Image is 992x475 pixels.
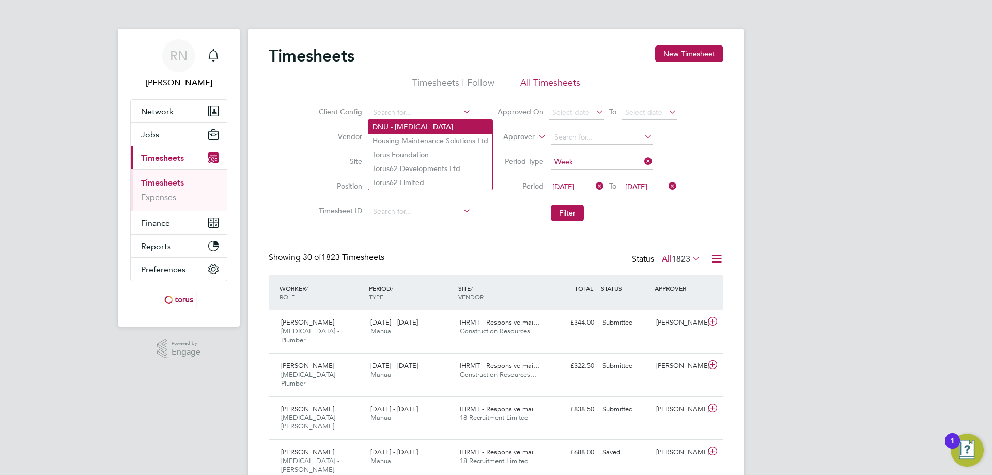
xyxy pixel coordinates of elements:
li: Torus62 Limited [368,176,492,190]
span: To [606,179,619,193]
button: Timesheets [131,146,227,169]
div: Submitted [598,314,652,331]
button: Finance [131,211,227,234]
span: Finance [141,218,170,228]
div: £688.00 [545,444,598,461]
div: Timesheets [131,169,227,211]
span: IHRMT - Responsive mai… [460,361,540,370]
div: Submitted [598,358,652,375]
span: To [606,105,619,118]
span: 1823 [672,254,690,264]
button: New Timesheet [655,45,723,62]
label: Approver [488,132,535,142]
span: Engage [172,348,200,357]
label: All [662,254,701,264]
div: Submitted [598,401,652,418]
span: [DATE] - [DATE] [370,318,418,327]
span: [PERSON_NAME] [281,448,334,456]
span: 18 Recruitment Limited [460,413,529,422]
li: Housing Maintenance Solutions Ltd [368,134,492,148]
div: Showing [269,252,386,263]
span: 1823 Timesheets [303,252,384,263]
label: Approved On [497,107,544,116]
span: Powered by [172,339,200,348]
span: Reports [141,241,171,251]
a: Go to home page [130,292,227,308]
span: RN [170,49,188,63]
div: [PERSON_NAME] [652,358,706,375]
span: [DATE] [552,182,575,191]
div: £322.50 [545,358,598,375]
div: WORKER [277,279,366,306]
span: [PERSON_NAME] [281,318,334,327]
span: VENDOR [458,293,484,301]
span: Select date [625,108,662,117]
div: £838.50 [545,401,598,418]
span: [DATE] - [DATE] [370,361,418,370]
span: IHRMT - Responsive mai… [460,448,540,456]
span: / [471,284,473,293]
span: IHRMT - Responsive mai… [460,318,540,327]
a: Timesheets [141,178,184,188]
div: [PERSON_NAME] [652,401,706,418]
div: [PERSON_NAME] [652,444,706,461]
span: Preferences [141,265,185,274]
span: [MEDICAL_DATA] - Plumber [281,370,339,388]
button: Network [131,100,227,122]
div: APPROVER [652,279,706,298]
li: Timesheets I Follow [412,76,494,95]
span: [MEDICAL_DATA] - [PERSON_NAME] [281,413,339,431]
div: Status [632,252,703,267]
div: [PERSON_NAME] [652,314,706,331]
li: Torus Foundation [368,148,492,162]
span: Jobs [141,130,159,140]
span: [DATE] - [DATE] [370,405,418,413]
span: Construction Resources… [460,327,537,335]
span: 30 of [303,252,321,263]
span: / [306,284,308,293]
span: / [391,284,393,293]
input: Select one [551,155,653,170]
span: [MEDICAL_DATA] - [PERSON_NAME] [281,456,339,474]
button: Reports [131,235,227,257]
input: Search for... [369,205,471,219]
li: DNU - [MEDICAL_DATA] [368,120,492,134]
button: Filter [551,205,584,221]
li: Torus62 Developments Ltd [368,162,492,176]
label: Vendor [316,132,362,141]
div: STATUS [598,279,652,298]
li: All Timesheets [520,76,580,95]
a: Expenses [141,192,176,202]
span: Manual [370,370,393,379]
span: ROLE [280,293,295,301]
span: Select date [552,108,590,117]
nav: Main navigation [118,29,240,327]
label: Timesheet ID [316,206,362,216]
span: [PERSON_NAME] [281,361,334,370]
a: RN[PERSON_NAME] [130,39,227,89]
span: 18 Recruitment Limited [460,456,529,465]
label: Period Type [497,157,544,166]
input: Search for... [551,130,653,145]
span: Timesheets [141,153,184,163]
span: Network [141,106,174,116]
div: £344.00 [545,314,598,331]
div: PERIOD [366,279,456,306]
h2: Timesheets [269,45,354,66]
label: Site [316,157,362,166]
span: Ruth Nicholas [130,76,227,89]
span: Manual [370,456,393,465]
label: Client Config [316,107,362,116]
span: Construction Resources… [460,370,537,379]
span: Manual [370,327,393,335]
div: Saved [598,444,652,461]
div: SITE [456,279,545,306]
a: Powered byEngage [157,339,201,359]
input: Search for... [369,105,471,120]
img: torus-logo-retina.png [161,292,197,308]
span: IHRMT - Responsive mai… [460,405,540,413]
span: TOTAL [575,284,593,293]
label: Position [316,181,362,191]
button: Open Resource Center, 1 new notification [951,434,984,467]
span: [MEDICAL_DATA] - Plumber [281,327,339,344]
